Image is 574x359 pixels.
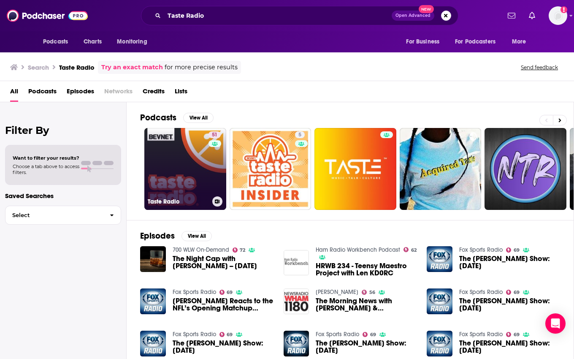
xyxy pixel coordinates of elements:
[59,63,95,71] h3: Taste Radio
[143,84,165,102] a: Credits
[140,231,175,241] h2: Episodes
[449,34,508,50] button: open menu
[459,288,503,296] a: Fox Sports Radio
[427,288,452,314] img: The Jonas Knox Show: 08/15/2020
[518,64,560,71] button: Send feedback
[316,288,358,296] a: Bob Lonsberry
[173,255,273,269] a: The Night Cap with Gary Jeff Walker -- 12/31/24
[165,63,238,72] span: for more precise results
[459,340,560,354] span: The [PERSON_NAME] Show: [DATE]
[504,8,519,23] a: Show notifications dropdown
[84,36,102,48] span: Charts
[459,331,503,338] a: Fox Sports Radio
[362,290,375,295] a: 56
[411,248,417,252] span: 62
[175,84,187,102] a: Lists
[459,246,503,253] a: Fox Sports Radio
[455,36,495,48] span: For Podcasters
[212,131,217,139] span: 51
[7,8,88,24] img: Podchaser - Follow, Share and Rate Podcasts
[78,34,107,50] a: Charts
[5,192,121,200] p: Saved Searches
[316,262,417,277] a: HRWB 234 - Teensy Maestro Project with Len KD0RC
[506,290,520,295] a: 69
[506,332,520,337] a: 69
[37,34,79,50] button: open menu
[173,331,216,338] a: Fox Sports Radio
[459,255,560,269] span: The [PERSON_NAME] Show: [DATE]
[316,331,359,338] a: Fox Sports Radio
[459,297,560,312] a: The Jonas Knox Show: 08/15/2020
[316,297,417,312] span: The Morning News with [PERSON_NAME] & [PERSON_NAME] Tue. 1-7
[140,246,166,272] img: The Night Cap with Gary Jeff Walker -- 12/31/24
[549,6,567,25] img: User Profile
[284,331,309,356] img: The Jonas Knox Show: 12/15/2018
[395,14,430,18] span: Open Advanced
[506,34,537,50] button: open menu
[545,313,566,334] div: Open Intercom Messenger
[363,332,376,337] a: 69
[369,291,375,294] span: 56
[400,34,450,50] button: open menu
[183,113,214,123] button: View All
[560,6,567,13] svg: Add a profile image
[514,333,520,337] span: 69
[140,231,212,241] a: EpisodesView All
[140,112,214,123] a: PodcastsView All
[5,212,103,218] span: Select
[173,340,273,354] span: The [PERSON_NAME] Show: [DATE]
[117,36,147,48] span: Monitoring
[144,128,226,210] a: 51Taste Radio
[284,288,309,314] img: The Morning News with Joe Lasky & Barry Vee Tue. 1-7
[5,124,121,136] h2: Filter By
[13,163,79,175] span: Choose a tab above to access filters.
[514,248,520,252] span: 69
[427,246,452,272] img: The Jonas Knox Show: 02/29/2020
[13,155,79,161] span: Want to filter your results?
[173,255,273,269] span: The Night Cap with [PERSON_NAME] -- [DATE]
[506,247,520,253] a: 69
[111,34,158,50] button: open menu
[403,247,417,252] a: 62
[549,6,567,25] span: Logged in as tlopez
[219,290,233,295] a: 69
[141,6,458,25] div: Search podcasts, credits, & more...
[370,333,376,337] span: 69
[230,128,311,210] a: 5
[316,297,417,312] a: The Morning News with Joe Lasky & Barry Vee Tue. 1-7
[227,291,233,294] span: 69
[549,6,567,25] button: Show profile menu
[406,36,439,48] span: For Business
[173,297,273,312] a: Jonas Knox Reacts to the NFL’s Opening Matchup Between the Cowboys and Buccaneers, Cam Newton Sai...
[316,340,417,354] a: The Jonas Knox Show: 12/15/2018
[284,250,309,276] a: HRWB 234 - Teensy Maestro Project with Len KD0RC
[316,246,400,253] a: Ham Radio Workbench Podcast
[427,331,452,356] img: The Jonas Knox Show: 05/23/2020
[164,9,392,22] input: Search podcasts, credits, & more...
[298,131,301,139] span: 5
[43,36,68,48] span: Podcasts
[208,131,221,138] a: 51
[419,5,434,13] span: New
[459,340,560,354] a: The Jonas Knox Show: 05/23/2020
[10,84,18,102] a: All
[140,288,166,314] img: Jonas Knox Reacts to the NFL’s Opening Matchup Between the Cowboys and Buccaneers, Cam Newton Sai...
[240,248,245,252] span: 72
[514,291,520,294] span: 69
[28,84,57,102] a: Podcasts
[67,84,94,102] span: Episodes
[140,331,166,356] img: The Jonas Knox Show: 10/12/2019
[5,206,121,225] button: Select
